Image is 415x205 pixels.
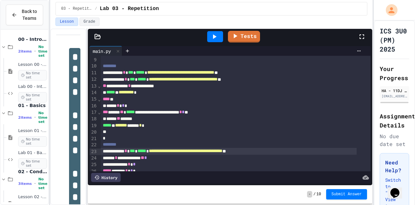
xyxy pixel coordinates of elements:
[89,90,98,96] div: 14
[379,3,399,18] div: My Account
[382,88,407,93] div: HA - 11DJ 900375 [PERSON_NAME] SS
[100,5,159,13] span: Lab 03 - Repetition
[61,6,92,11] span: 03 - Repetition (while and for)
[6,5,43,25] button: Back to Teams
[380,26,409,54] h1: ICS 3U0 (PM) 2025
[18,49,32,54] span: 2 items
[34,49,36,54] span: •
[18,150,47,156] span: Lab 01 - Basics
[55,18,78,26] button: Lesson
[326,189,367,199] button: Submit Answer
[98,169,101,174] span: Fold line
[18,115,32,120] span: 2 items
[388,179,409,199] iframe: chat widget
[18,36,47,42] span: 00 - Introduction
[89,162,98,168] div: 25
[331,192,362,197] span: Submit Answer
[89,57,98,63] div: 9
[18,84,47,90] span: Lab 00 - Introduction
[34,181,36,186] span: •
[38,111,47,124] span: No time set
[38,177,47,190] span: No time set
[18,158,47,169] span: No time set
[380,112,409,130] h2: Assignment Details
[228,31,260,42] a: Tests
[89,142,98,148] div: 22
[38,45,47,58] span: No time set
[34,115,36,120] span: •
[89,116,98,122] div: 18
[316,192,321,197] span: 10
[18,62,47,67] span: Lesson 00 - Introduction
[89,96,98,102] div: 15
[18,70,47,80] span: No time set
[385,159,404,174] h3: Need Help?
[21,8,38,22] span: Back to Teams
[314,192,316,197] span: /
[89,76,98,83] div: 12
[91,173,121,182] div: History
[18,194,47,200] span: Lesson 02 - Conditional Statements (if)
[307,191,312,198] span: -
[95,6,97,11] span: /
[89,123,98,129] div: 19
[89,83,98,90] div: 13
[89,168,98,175] div: 26
[79,18,100,26] button: Grade
[18,182,32,186] span: 3 items
[89,46,122,56] div: main.py
[89,70,98,76] div: 11
[380,132,409,148] div: No due date set
[89,48,114,54] div: main.py
[89,155,98,162] div: 24
[89,129,98,136] div: 20
[18,102,47,108] span: 01 - Basics
[89,149,98,155] div: 23
[382,94,407,99] div: [EMAIL_ADDRESS][DOMAIN_NAME]
[18,136,47,147] span: No time set
[18,92,47,102] span: No time set
[18,169,47,175] span: 02 - Conditional Statements (if)
[98,83,101,89] span: Fold line
[98,97,101,102] span: Fold line
[380,64,409,82] h2: Your Progress
[89,103,98,109] div: 16
[18,128,47,134] span: Lesson 01 - Basics
[89,63,98,69] div: 10
[89,109,98,116] div: 17
[89,136,98,142] div: 21
[98,110,101,115] span: Fold line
